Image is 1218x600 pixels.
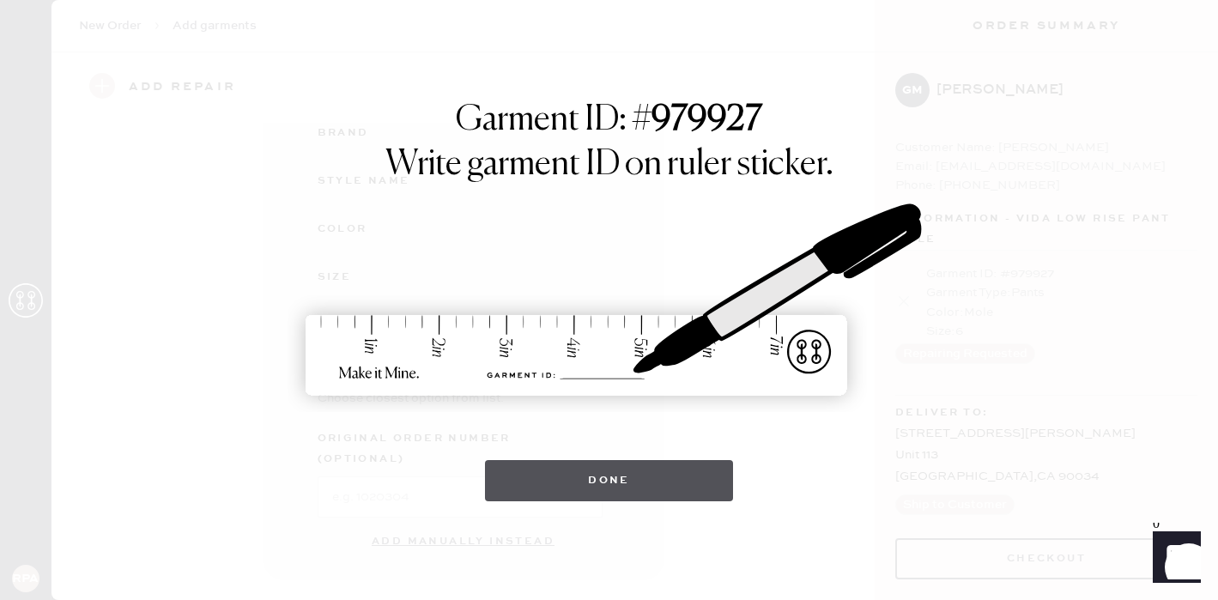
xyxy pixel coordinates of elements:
button: Done [485,460,733,501]
img: ruler-sticker-sharpie.svg [288,160,931,443]
h1: Garment ID: # [456,100,762,144]
h1: Write garment ID on ruler sticker. [385,144,833,185]
strong: 979927 [651,103,762,137]
iframe: Front Chat [1136,523,1210,597]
